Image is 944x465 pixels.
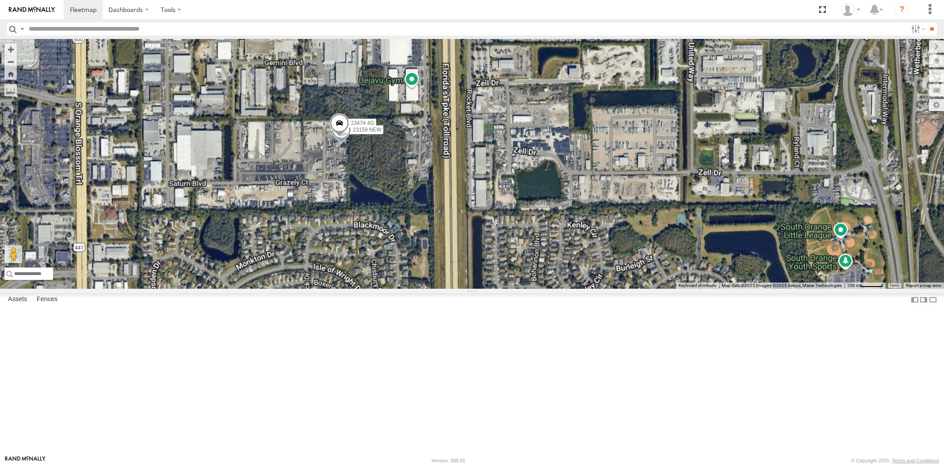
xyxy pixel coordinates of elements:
[908,23,927,35] label: Search Filter Options
[4,294,31,306] label: Assets
[32,294,62,306] label: Fences
[906,283,941,288] a: Report a map error
[9,7,55,13] img: rand-logo.svg
[4,55,17,68] button: Zoom out
[19,23,26,35] label: Search Query
[4,43,17,55] button: Zoom in
[929,293,937,306] label: Hide Summary Table
[838,3,863,16] div: Sardor Khadjimedov
[895,3,909,17] i: ?
[722,283,842,288] span: Map data ©2025 Imagery ©2025 Airbus, Maxar Technologies
[919,293,928,306] label: Dock Summary Table to the Right
[844,283,886,289] button: Map Scale: 100 m per 48 pixels
[353,127,381,133] span: 23159 NEW
[851,458,939,463] div: © Copyright 2025 -
[432,458,465,463] div: Version: 308.01
[929,99,944,111] label: Map Settings
[847,283,860,288] span: 100 m
[4,84,17,97] label: Measure
[890,284,899,287] a: Terms (opens in new tab)
[351,120,374,126] span: 23474 4G
[4,68,17,80] button: Zoom Home
[910,293,919,306] label: Dock Summary Table to the Left
[892,458,939,463] a: Terms and Conditions
[5,456,46,465] a: Visit our Website
[4,245,22,263] button: Drag Pegman onto the map to open Street View
[678,283,717,289] button: Keyboard shortcuts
